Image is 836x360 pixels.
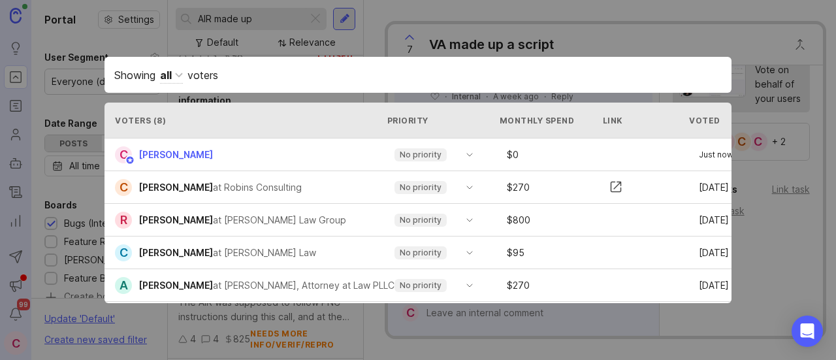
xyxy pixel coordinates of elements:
div: at Robins Consulting [213,180,302,195]
div: all [160,67,172,83]
img: member badge [125,155,135,165]
div: toggle menu [387,144,481,165]
time: [DATE] [699,280,729,291]
div: toggle menu [387,210,481,231]
span: [PERSON_NAME] [138,214,213,225]
div: Open Intercom Messenger [792,316,823,347]
a: C[PERSON_NAME]at Robins Consulting [115,179,312,196]
div: Priority [387,115,474,126]
div: R [115,212,132,229]
time: [DATE] [699,182,729,193]
div: at [PERSON_NAME], Attorney at Law PLLC [213,278,394,293]
div: at [PERSON_NAME] Law Group [213,213,346,227]
div: $ 800 [502,216,610,225]
div: Link [603,115,623,126]
div: Monthly Spend [500,115,598,126]
time: [DATE] [699,247,729,258]
div: Voted [689,115,820,126]
a: C[PERSON_NAME]at [PERSON_NAME] Law [115,244,327,261]
div: $ 270 [502,281,610,290]
svg: toggle icon [459,150,480,160]
p: No priority [400,280,442,291]
a: C[PERSON_NAME] [115,146,223,163]
div: C [115,179,132,196]
p: No priority [400,248,442,258]
span: [PERSON_NAME] [138,280,213,291]
p: No priority [400,150,442,160]
span: [PERSON_NAME] [138,149,213,160]
div: A [115,277,132,294]
svg: toggle icon [459,280,480,291]
div: toggle menu [387,242,481,263]
p: No priority [400,215,442,225]
div: C [115,146,132,163]
span: Just now [699,151,733,159]
time: [DATE] [699,214,729,225]
span: [PERSON_NAME] [138,247,213,258]
div: $ 95 [502,248,610,257]
div: $ 0 [502,150,610,159]
div: $ 270 [502,183,610,192]
div: Showing voters [114,67,722,83]
div: toggle menu [387,275,481,296]
svg: toggle icon [459,215,480,225]
a: R[PERSON_NAME]at [PERSON_NAME] Law Group [115,212,357,229]
span: [PERSON_NAME] [138,182,213,193]
p: No priority [400,182,442,193]
svg: toggle icon [459,182,480,193]
div: Voters ( 8 ) [115,115,374,126]
a: A[PERSON_NAME]at [PERSON_NAME], Attorney at Law PLLC [115,277,405,294]
svg: toggle icon [459,248,480,258]
div: at [PERSON_NAME] Law [213,246,316,260]
div: C [115,244,132,261]
div: toggle menu [387,177,481,198]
